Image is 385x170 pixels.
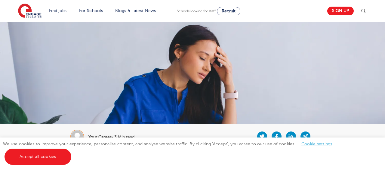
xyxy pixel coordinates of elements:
[88,135,134,139] p: • 3 Min read
[301,142,332,146] a: Cookie settings
[79,8,103,13] a: For Schools
[217,7,240,15] a: Recruit
[327,7,354,15] a: Sign up
[18,4,42,19] img: Engage Education
[5,149,71,165] a: Accept all cookies
[177,9,216,13] span: Schools looking for staff
[222,9,236,13] span: Recruit
[115,8,156,13] a: Blogs & Latest News
[49,8,67,13] a: Find jobs
[3,142,338,159] span: We use cookies to improve your experience, personalise content, and analyse website traffic. By c...
[88,135,111,139] b: Your Career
